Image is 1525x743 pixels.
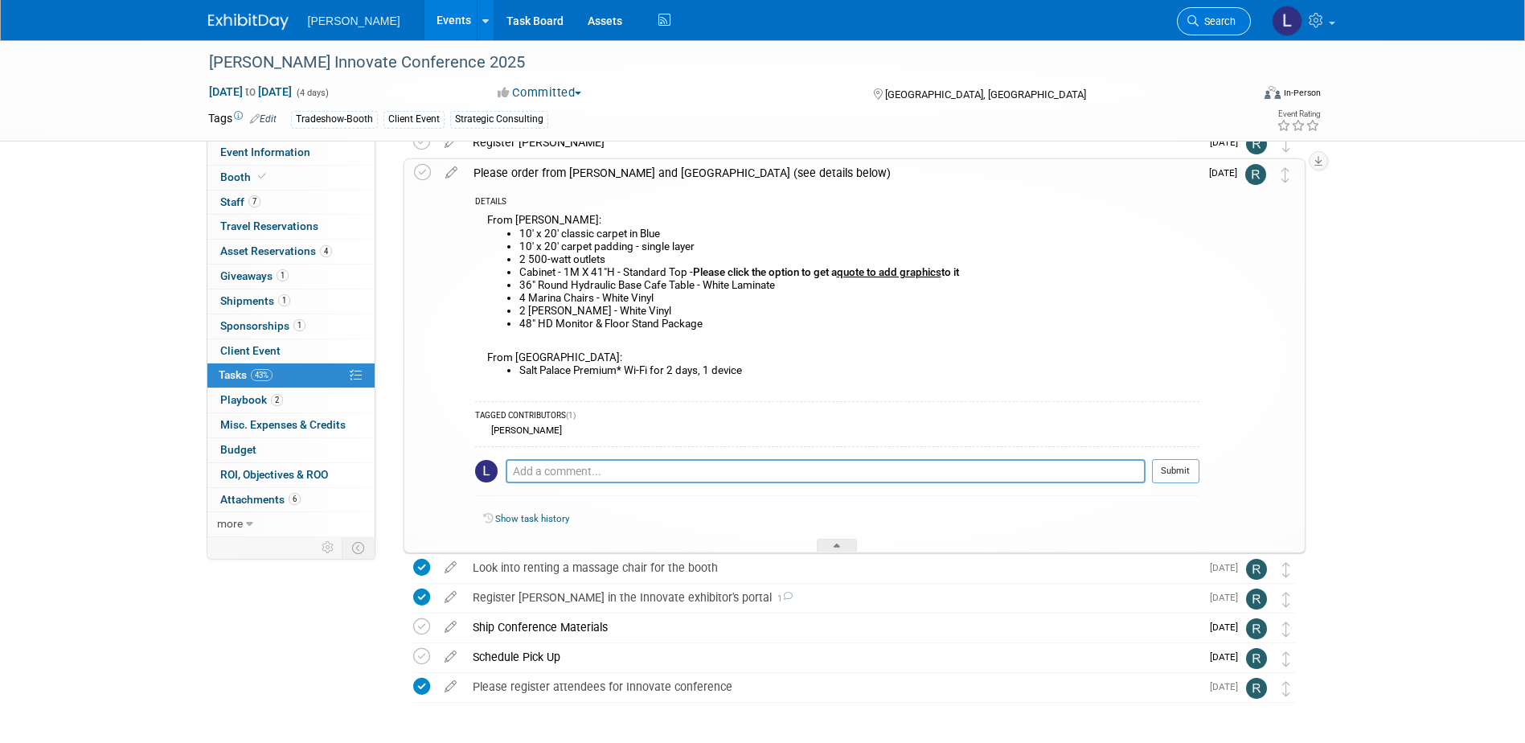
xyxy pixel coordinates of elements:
[450,111,548,128] div: Strategic Consulting
[1282,137,1290,152] i: Move task
[772,593,793,604] span: 1
[207,339,375,363] a: Client Event
[1281,167,1289,183] i: Move task
[1246,559,1267,580] img: Rebecca Deis
[519,228,1199,240] li: 10' x 20' classic carpet in Blue
[1277,110,1320,118] div: Event Rating
[251,369,273,381] span: 43%
[291,111,378,128] div: Tradeshow-Booth
[207,191,375,215] a: Staff7
[1210,137,1246,148] span: [DATE]
[475,460,498,482] img: Latice Spann
[1282,681,1290,696] i: Move task
[1210,651,1246,663] span: [DATE]
[519,240,1199,253] li: 10' x 20' carpet padding - single layer
[258,172,266,181] i: Booth reservation complete
[250,113,277,125] a: Edit
[207,363,375,388] a: Tasks43%
[383,111,445,128] div: Client Event
[465,673,1200,700] div: Please register attendees for Innovate conference
[207,166,375,190] a: Booth
[465,584,1200,611] div: Register [PERSON_NAME] in the Innovate exhibitor's portal
[207,463,375,487] a: ROI, Objectives & ROO
[885,88,1086,101] span: [GEOGRAPHIC_DATA], [GEOGRAPHIC_DATA]
[220,493,301,506] span: Attachments
[220,220,318,232] span: Travel Reservations
[289,493,301,505] span: 6
[220,319,305,332] span: Sponsorships
[519,305,1199,318] li: 2 [PERSON_NAME] - White Vinyl
[1246,678,1267,699] img: Rebecca Deis
[1246,618,1267,639] img: Rebecca Deis
[207,413,375,437] a: Misc. Expenses & Credits
[492,84,588,101] button: Committed
[207,388,375,413] a: Playbook2
[208,110,277,129] td: Tags
[207,314,375,339] a: Sponsorships1
[1246,589,1267,610] img: Rebecca Deis
[465,643,1200,671] div: Schedule Pick Up
[437,590,465,605] a: edit
[220,269,289,282] span: Giveaways
[220,244,332,257] span: Asset Reservations
[566,411,576,420] span: (1)
[220,195,260,208] span: Staff
[271,394,283,406] span: 2
[220,418,346,431] span: Misc. Expenses & Credits
[437,679,465,694] a: edit
[437,620,465,634] a: edit
[1152,459,1199,483] button: Submit
[1199,15,1236,27] span: Search
[220,146,310,158] span: Event Information
[1245,164,1266,185] img: Rebecca Deis
[220,468,328,481] span: ROI, Objectives & ROO
[220,393,283,406] span: Playbook
[277,269,289,281] span: 1
[1210,562,1246,573] span: [DATE]
[243,85,258,98] span: to
[1246,648,1267,669] img: Rebecca Deis
[1265,86,1281,99] img: Format-Inperson.png
[519,253,1199,266] li: 2 500-watt outlets
[219,368,273,381] span: Tasks
[248,195,260,207] span: 7
[465,159,1199,187] div: Please order from [PERSON_NAME] and [GEOGRAPHIC_DATA] (see details below)
[203,48,1227,77] div: [PERSON_NAME] Innovate Conference 2025
[220,294,290,307] span: Shipments
[1156,84,1322,108] div: Event Format
[1210,622,1246,633] span: [DATE]
[207,215,375,239] a: Travel Reservations
[1282,592,1290,607] i: Move task
[1210,592,1246,603] span: [DATE]
[495,513,569,524] a: Show task history
[519,266,1199,279] li: Cabinet - 1M X 41"H - Standard Top -
[207,488,375,512] a: Attachments6
[208,14,289,30] img: ExhibitDay
[208,84,293,99] span: [DATE] [DATE]
[1210,681,1246,692] span: [DATE]
[207,240,375,264] a: Asset Reservations4
[207,141,375,165] a: Event Information
[1209,167,1245,179] span: [DATE]
[293,319,305,331] span: 1
[217,517,243,530] span: more
[342,537,375,558] td: Toggle Event Tabs
[437,166,465,180] a: edit
[220,443,256,456] span: Budget
[295,88,329,98] span: (4 days)
[1272,6,1302,36] img: Latice Spann
[475,196,1199,210] div: DETAILS
[437,560,465,575] a: edit
[220,170,269,183] span: Booth
[465,614,1200,641] div: Ship Conference Materials
[519,292,1199,305] li: 4 Marina Chairs - White Vinyl
[519,279,1199,292] li: 36" Round Hydraulic Base Cafe Table - White Laminate
[1246,133,1267,154] img: Rebecca Deis
[220,344,281,357] span: Client Event
[693,266,959,278] b: Please click the option to get a to it
[1177,7,1251,35] a: Search
[837,266,941,278] u: quote to add graphics
[308,14,400,27] span: [PERSON_NAME]
[487,425,562,436] div: [PERSON_NAME]
[1282,562,1290,577] i: Move task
